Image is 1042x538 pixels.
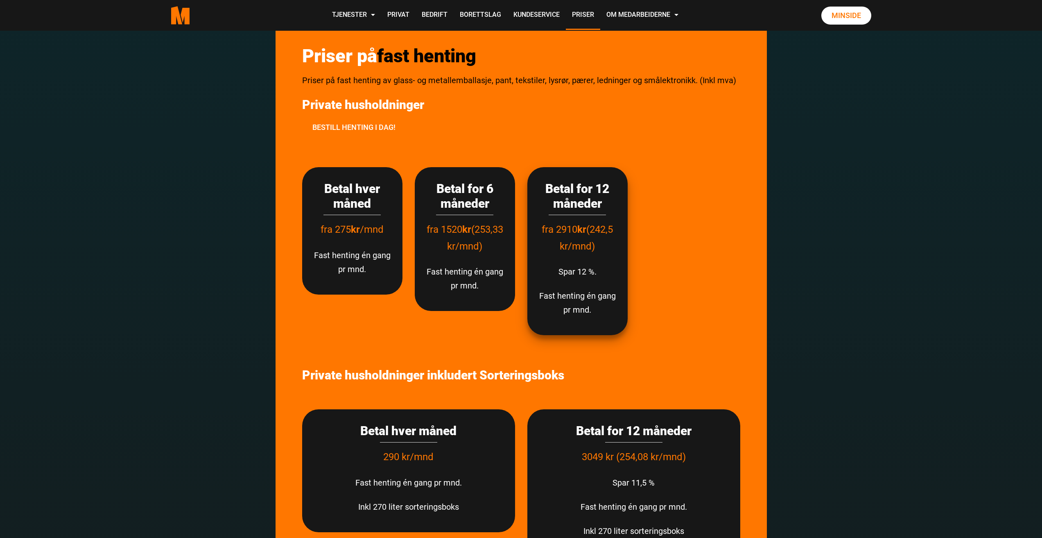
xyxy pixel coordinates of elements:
a: Privat [381,1,416,30]
a: Priser [566,1,600,30]
p: Inkl 270 liter sorteringsboks [310,500,507,514]
strong: kr [577,224,586,235]
span: fast henting [377,45,476,67]
a: Kundeservice [507,1,566,30]
p: Inkl 270 liter sorteringsboks [536,524,732,538]
h3: Betal for 12 måneder [536,182,619,211]
span: 3049 kr (254,08 kr/mnd) [582,451,686,463]
h3: Betal hver måned [310,182,394,211]
p: Fast henting én gang pr mnd. [423,265,507,293]
p: Fast henting én gang pr mnd. [310,476,507,490]
span: Priser på fast henting av glass- og metallemballasje, pant, tekstiler, lysrør, pærer, ledninger o... [302,75,736,85]
h3: Betal for 12 måneder [536,424,732,438]
span: 290 kr/mnd [383,451,434,463]
span: fra 275 /mnd [321,224,384,235]
h3: Betal for 6 måneder [423,182,507,211]
h3: Betal hver måned [310,424,507,438]
span: fra 2910 (242,5 kr/mnd) [542,224,613,252]
a: Bestill henting i dag! [302,118,406,136]
a: Bedrift [416,1,454,30]
p: Spar 11,5 % [536,476,732,490]
p: Spar 12 %. [536,265,619,279]
a: Minside [821,7,871,25]
p: Private husholdninger [302,98,740,112]
a: Borettslag [454,1,507,30]
p: Private husholdninger inkludert Sorteringsboks [302,368,740,383]
strong: kr [351,224,360,235]
a: Om Medarbeiderne [600,1,685,30]
p: Fast henting én gang pr mnd. [310,248,394,276]
a: Tjenester [326,1,381,30]
strong: kr [462,224,471,235]
h2: Priser på [302,45,740,67]
span: fra 1520 (253,33 kr/mnd) [427,224,503,252]
p: Fast henting én gang pr mnd. [536,289,619,317]
p: Fast henting én gang pr mnd. [536,500,732,514]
